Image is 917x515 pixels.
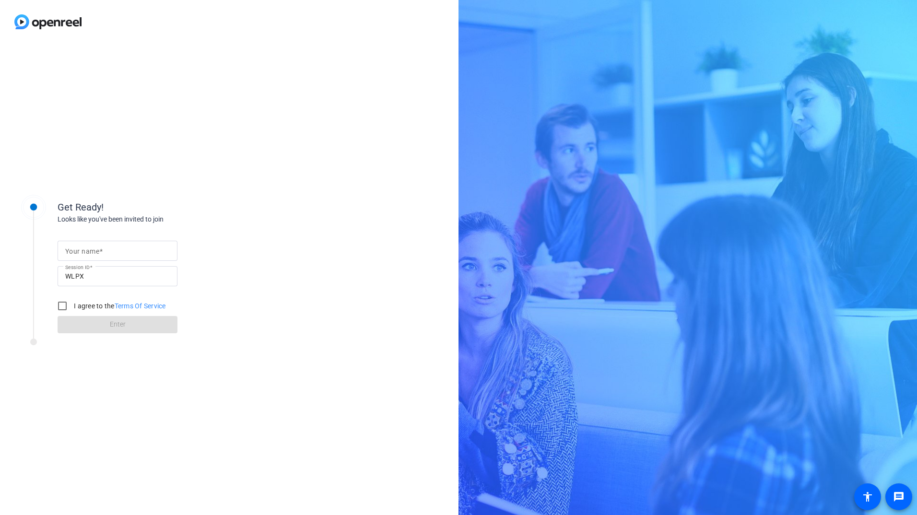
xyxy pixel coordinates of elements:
[72,301,166,311] label: I agree to the
[58,214,249,224] div: Looks like you've been invited to join
[58,200,249,214] div: Get Ready!
[65,247,99,255] mat-label: Your name
[65,264,90,270] mat-label: Session ID
[862,491,873,503] mat-icon: accessibility
[893,491,905,503] mat-icon: message
[115,302,166,310] a: Terms Of Service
